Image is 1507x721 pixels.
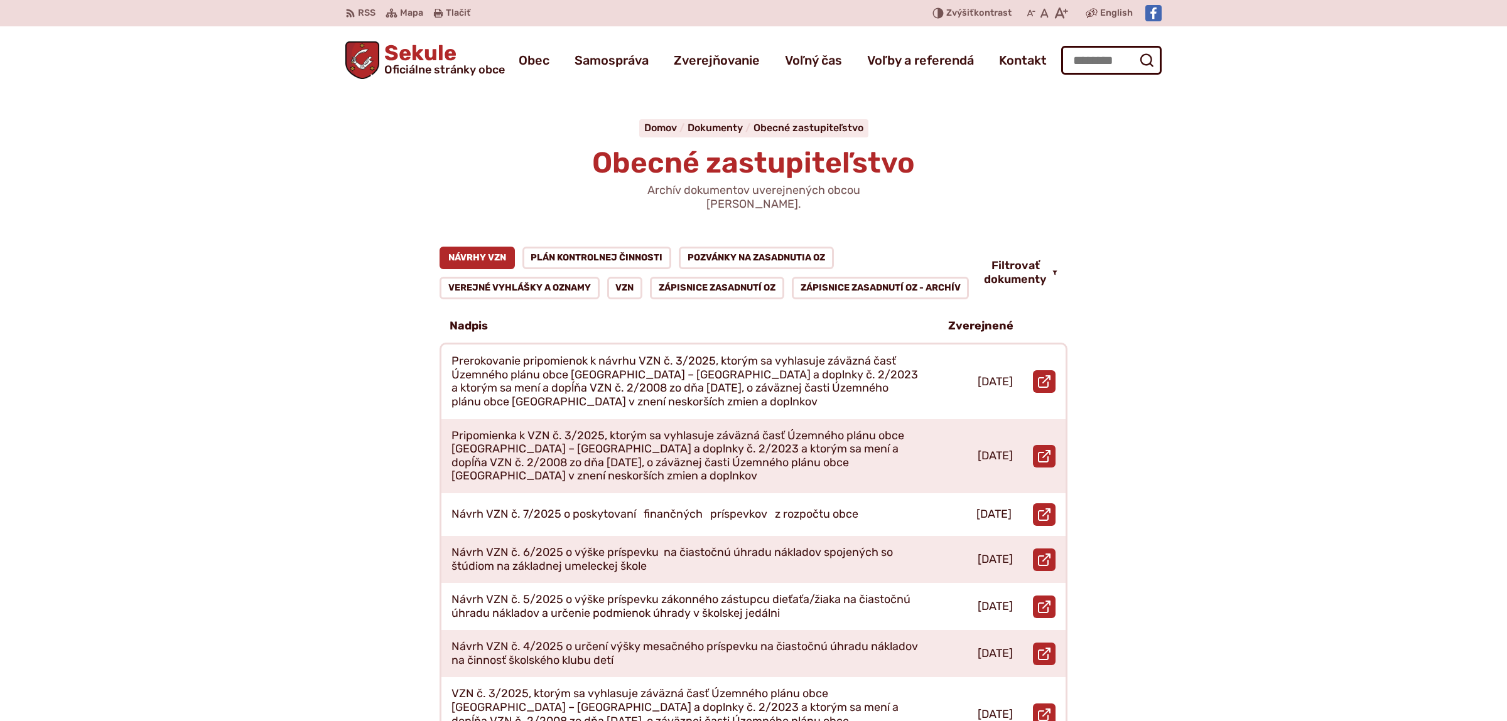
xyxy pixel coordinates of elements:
[974,259,1067,286] button: Filtrovať dokumenty
[644,122,677,134] span: Domov
[679,247,834,269] a: Pozvánky na zasadnutia OZ
[451,508,858,521] p: Návrh VZN č. 7/2025 o poskytovaní finančných príspevkov z rozpočtu obce
[1100,6,1133,21] span: English
[867,43,974,78] a: Voľby a referendá
[978,647,1013,661] p: [DATE]
[440,277,600,299] a: Verejné vyhlášky a oznamy
[345,41,505,79] a: Logo Sekule, prejsť na domovskú stránku.
[603,184,904,211] p: Archív dokumentov uverejnených obcou [PERSON_NAME].
[792,277,970,299] a: Zápisnice zasadnutí OZ - ARCHÍV
[522,247,672,269] a: Plán kontrolnej činnosti
[785,43,842,78] a: Voľný čas
[446,8,470,19] span: Tlačiť
[644,122,688,134] a: Domov
[358,6,375,21] span: RSS
[400,6,423,21] span: Mapa
[946,8,1012,19] span: kontrast
[948,319,1013,333] p: Zverejnené
[607,277,643,299] a: VZN
[984,259,1047,286] span: Filtrovať dokumenty
[688,122,753,134] a: Dokumenty
[753,122,863,134] a: Obecné zastupiteľstvo
[978,375,1013,389] p: [DATE]
[451,546,919,573] p: Návrh VZN č. 6/2025 o výške príspevku na čiastočnú úhradu nákladov spojených so štúdiom na základ...
[978,600,1013,614] p: [DATE]
[946,8,974,18] span: Zvýšiť
[451,355,919,409] p: Prerokovanie pripomienok k návrhu VZN č. 3/2025, ktorým sa vyhlasuje záväzná časť Územného plánu ...
[650,277,784,299] a: Zápisnice zasadnutí OZ
[345,41,379,79] img: Prejsť na domovskú stránku
[1098,6,1135,21] a: English
[688,122,743,134] span: Dokumenty
[1145,5,1162,21] img: Prejsť na Facebook stránku
[450,319,488,333] p: Nadpis
[978,553,1013,567] p: [DATE]
[451,593,919,620] p: Návrh VZN č. 5/2025 o výške príspevku zákonného zástupcu dieťaťa/žiaka na čiastočnú úhradu náklad...
[451,640,919,667] p: Návrh VZN č. 4/2025 o určení výšky mesačného príspevku na čiastočnú úhradu nákladov na činnosť šk...
[976,508,1012,521] p: [DATE]
[674,43,760,78] a: Zverejňovanie
[384,64,505,75] span: Oficiálne stránky obce
[519,43,549,78] a: Obec
[440,247,515,269] a: Návrhy VZN
[592,146,915,180] span: Obecné zastupiteľstvo
[575,43,649,78] a: Samospráva
[451,429,919,483] p: Pripomienka k VZN č. 3/2025, ktorým sa vyhlasuje záväzná časť Územného plánu obce [GEOGRAPHIC_DAT...
[379,43,505,75] span: Sekule
[978,449,1013,463] p: [DATE]
[999,43,1047,78] a: Kontakt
